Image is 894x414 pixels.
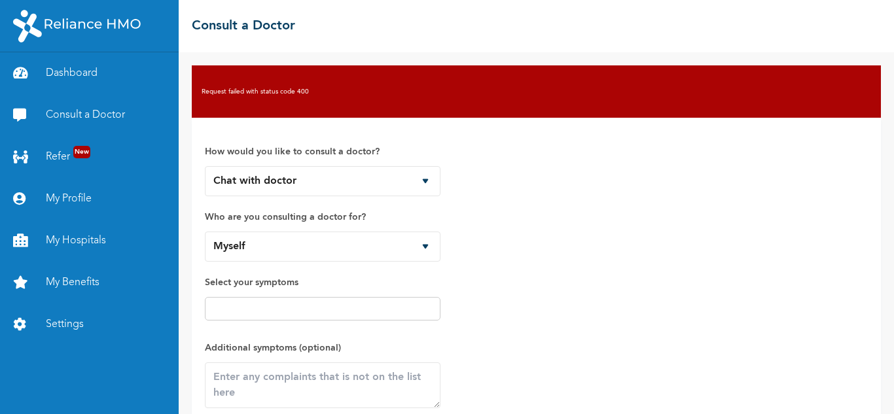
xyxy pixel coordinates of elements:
label: Who are you consulting a doctor for? [205,209,440,225]
h3: Request failed with status code 400 [202,87,309,97]
span: New [73,146,90,158]
label: Select your symptoms [205,275,440,290]
iframe: SalesIQ Chatwindow [635,11,891,404]
img: RelianceHMO's Logo [13,10,141,43]
label: How would you like to consult a doctor? [205,144,440,160]
label: Additional symptoms (optional) [205,340,440,356]
h2: Consult a Doctor [192,16,295,36]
